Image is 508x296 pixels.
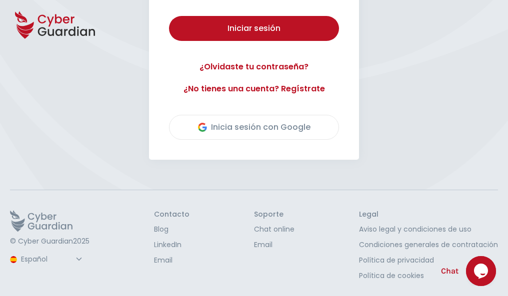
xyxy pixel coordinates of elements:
a: Política de privacidad [359,255,498,266]
a: Política de cookies [359,271,498,281]
button: Inicia sesión con Google [169,115,339,140]
h3: Legal [359,210,498,219]
a: Condiciones generales de contratación [359,240,498,250]
h3: Soporte [254,210,294,219]
span: Chat [441,265,458,277]
a: Chat online [254,224,294,235]
a: ¿Olvidaste tu contraseña? [169,61,339,73]
a: Email [254,240,294,250]
a: Aviso legal y condiciones de uso [359,224,498,235]
img: region-logo [10,256,17,263]
a: Email [154,255,189,266]
iframe: chat widget [466,256,498,286]
a: ¿No tienes una cuenta? Regístrate [169,83,339,95]
h3: Contacto [154,210,189,219]
a: Blog [154,224,189,235]
p: © Cyber Guardian 2025 [10,237,89,246]
a: LinkedIn [154,240,189,250]
div: Inicia sesión con Google [198,121,310,133]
